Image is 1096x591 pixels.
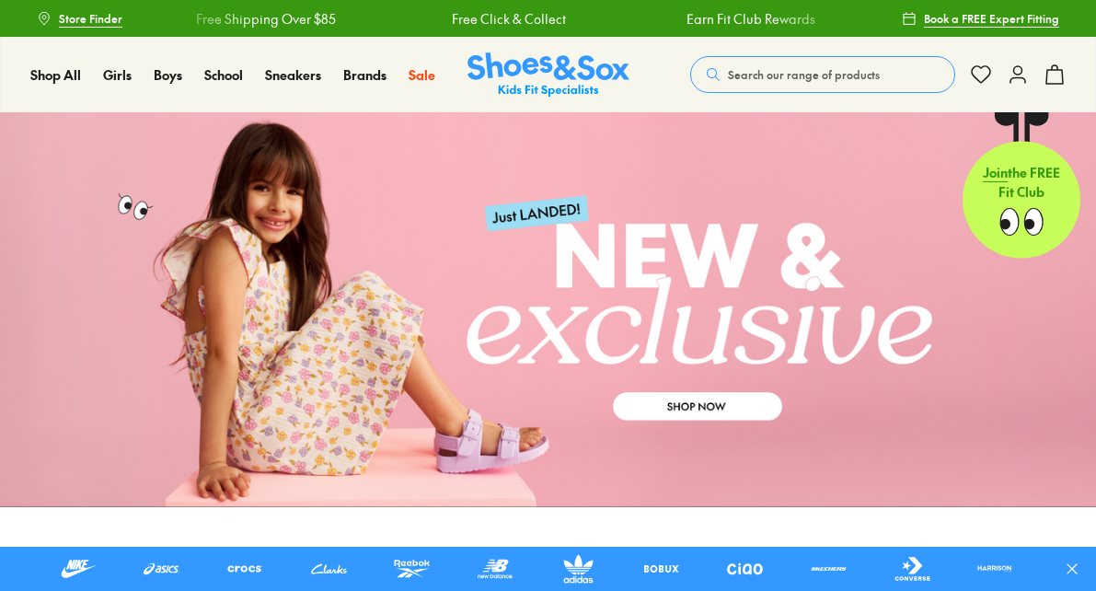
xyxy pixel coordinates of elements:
[343,65,386,85] a: Brands
[467,52,629,98] a: Shoes & Sox
[409,65,435,84] span: Sale
[924,10,1059,27] span: Book a FREE Expert Fitting
[685,9,813,29] a: Earn Fit Club Rewards
[265,65,321,84] span: Sneakers
[963,111,1080,259] a: Jointhe FREE Fit Club
[690,56,955,93] button: Search our range of products
[204,65,243,85] a: School
[902,2,1059,35] a: Book a FREE Expert Fitting
[204,65,243,84] span: School
[154,65,182,84] span: Boys
[450,9,564,29] a: Free Click & Collect
[983,163,1008,181] span: Join
[30,65,81,85] a: Shop All
[37,2,122,35] a: Store Finder
[343,65,386,84] span: Brands
[467,52,629,98] img: SNS_Logo_Responsive.svg
[728,66,880,83] span: Search our range of products
[963,148,1080,216] p: the FREE Fit Club
[265,65,321,85] a: Sneakers
[30,65,81,84] span: Shop All
[154,65,182,85] a: Boys
[194,9,334,29] a: Free Shipping Over $85
[409,65,435,85] a: Sale
[103,65,132,84] span: Girls
[59,10,122,27] span: Store Finder
[103,65,132,85] a: Girls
